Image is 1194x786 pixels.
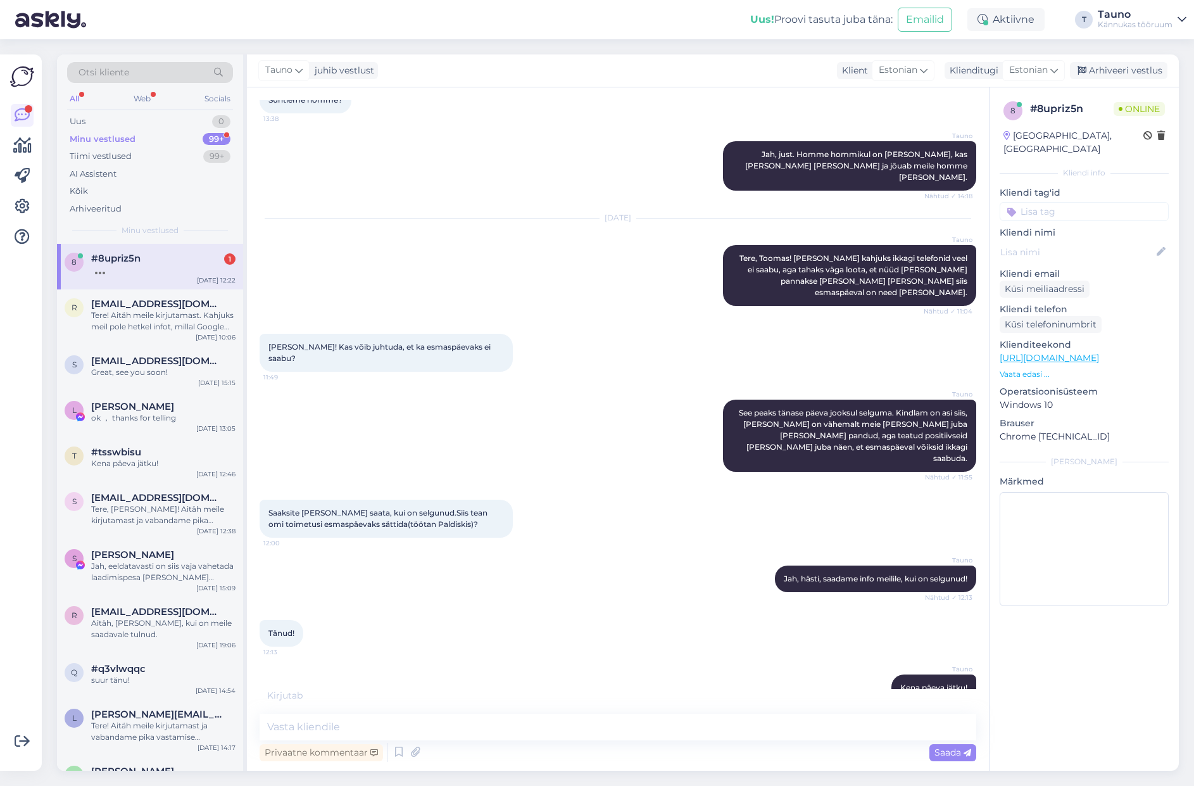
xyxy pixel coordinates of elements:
div: [DATE] 13:05 [196,424,236,433]
div: [DATE] 15:09 [196,583,236,593]
span: Sten Juhanson [91,549,174,561]
div: Uus [70,115,85,128]
span: 晓 [70,770,78,780]
span: s [72,497,77,506]
div: Kirjutab [260,689,976,702]
span: t [72,451,77,460]
span: Saaksite [PERSON_NAME] saata, kui on selgunud.Siis tean omi toimetusi esmaspäevaks sättida(töötan... [268,508,489,529]
p: Chrome [TECHNICAL_ID] [1000,430,1169,443]
div: Tere! Aitäh meile kirjutamast. Kahjuks meil pole hetkel infot, millal Google Pixel 9a, 128GB, bee... [91,310,236,333]
span: L [72,405,77,415]
input: Lisa tag [1000,202,1169,221]
span: Kena päeva jätku! [900,683,967,692]
span: Nähtud ✓ 11:55 [925,472,972,482]
div: Klienditugi [945,64,998,77]
div: Aktiivne [967,8,1045,31]
div: Great, see you soon! [91,367,236,378]
p: Operatsioonisüsteem [1000,385,1169,398]
div: Klient [837,64,868,77]
p: Brauser [1000,417,1169,430]
span: sandersepp90@gmail.com [91,492,223,504]
div: Arhiveeritud [70,203,122,215]
div: [DATE] 15:15 [198,378,236,388]
span: Online [1114,102,1165,116]
span: s [72,360,77,369]
span: #tsswbisu [91,447,141,458]
p: Vaata edasi ... [1000,369,1169,380]
span: Minu vestlused [122,225,179,236]
div: [PERSON_NAME] [1000,456,1169,467]
p: Klienditeekond [1000,338,1169,352]
span: See peaks tänase päeva jooksul selguma. Kindlam on asi siis, [PERSON_NAME] on vähemalt meie [PERS... [739,408,969,463]
span: Otsi kliente [79,66,129,79]
span: Tauno [925,235,972,244]
div: juhib vestlust [310,64,374,77]
span: Nähtud ✓ 12:13 [925,593,972,602]
a: [URL][DOMAIN_NAME] [1000,352,1099,364]
span: [PERSON_NAME]! Kas võib juhtuda, et ka esmaspäevaks ei saabu? [268,342,493,363]
div: All [67,91,82,107]
span: 12:00 [263,538,311,548]
div: AI Assistent [70,168,116,181]
div: ok ， thanks for telling [91,412,236,424]
p: Kliendi tag'id [1000,186,1169,200]
span: . [303,690,305,701]
a: TaunoKännukas tööruum [1098,10,1186,30]
span: Jah, hästi, saadame info meilile, kui on selgunud! [784,574,967,583]
div: [DATE] 14:17 [198,743,236,752]
p: Kliendi email [1000,267,1169,281]
div: Minu vestlused [70,133,135,146]
div: Kõik [70,185,88,198]
p: Kliendi telefon [1000,303,1169,316]
span: l [72,713,77,723]
div: # 8upriz5n [1030,101,1114,117]
div: 0 [212,115,230,128]
span: Lynn Wandkey [91,401,174,412]
div: Tere, [PERSON_NAME]! Aitäh meile kirjutamast ja vabandame pika vastamise [PERSON_NAME]. Jah, Pixe... [91,504,236,526]
span: Suhtleme homme? [268,95,342,105]
input: Lisa nimi [1000,245,1154,259]
span: saryas3@gmail.com [91,355,223,367]
div: [DATE] 10:06 [196,333,236,342]
span: Tänud! [268,628,294,638]
span: 8 [72,257,77,267]
span: 晓辉 胡 [91,766,174,777]
span: r [72,611,77,620]
span: Tauno [925,390,972,399]
span: Tauno [925,664,972,674]
div: Jah, eeldatavasti on siis vaja vahetada laadimispesa [PERSON_NAME] maksumus 99€. [91,561,236,583]
span: Tere, Toomas! [PERSON_NAME] kahjuks ikkagi telefonid veel ei saabu, aga tahaks väga loota, et nüü... [739,253,969,297]
div: Kännukas tööruum [1098,20,1172,30]
div: [DATE] 12:22 [197,276,236,285]
div: [DATE] 12:46 [196,469,236,479]
div: 99+ [203,133,230,146]
span: 8 [1010,106,1015,115]
span: rauno.verbitskas@gmail.co [91,298,223,310]
span: #q3vlwqqc [91,663,146,675]
div: suur tänu! [91,675,236,686]
div: Web [131,91,153,107]
span: S [72,554,77,563]
div: [DATE] [260,212,976,224]
span: r [72,303,77,312]
div: [DATE] 19:06 [196,640,236,650]
div: 1 [224,253,236,265]
div: Socials [202,91,233,107]
div: [DATE] 14:54 [196,686,236,695]
div: [GEOGRAPHIC_DATA], [GEOGRAPHIC_DATA] [1003,129,1143,156]
span: Nähtud ✓ 11:04 [924,307,972,316]
div: Küsi telefoninumbrit [1000,316,1102,333]
div: [DATE] 12:38 [197,526,236,536]
span: 13:38 [263,114,311,124]
span: 12:13 [263,647,311,657]
span: Tauno [265,63,292,77]
div: Tiimi vestlused [70,150,132,163]
p: Windows 10 [1000,398,1169,412]
span: q [71,668,77,677]
div: Kena päeva jätku! [91,458,236,469]
span: 11:49 [263,372,311,382]
p: Kliendi nimi [1000,226,1169,239]
span: reimu.saaremaa@gmail.com [91,606,223,618]
span: lauri.kummel@gmail.com [91,709,223,720]
div: 99+ [203,150,230,163]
